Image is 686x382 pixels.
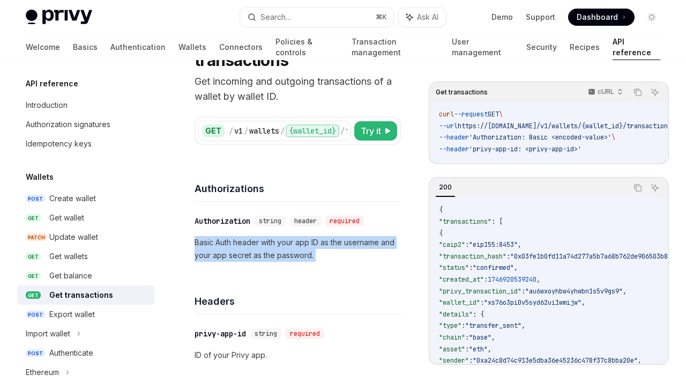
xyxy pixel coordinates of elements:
span: Ask AI [417,12,438,23]
span: string [255,329,277,338]
span: "transaction_hash" [439,252,506,261]
a: Introduction [17,95,154,115]
div: Ethereum [26,366,59,379]
div: / [229,126,233,136]
button: cURL [582,83,628,101]
div: {wallet_id} [286,124,339,137]
span: : [465,333,469,342]
div: Update wallet [49,231,98,244]
a: Transaction management [352,34,439,60]
span: "transactions" [439,217,491,226]
span: --header [439,145,469,153]
span: \ [499,110,503,119]
span: 'privy-app-id: <privy-app-id>' [469,145,581,153]
a: PATCHUpdate wallet [17,227,154,247]
button: Toggle dark mode [643,9,660,26]
span: "chain" [439,333,465,342]
a: Idempotency keys [17,134,154,153]
p: cURL [598,87,614,96]
div: transactions [346,126,397,136]
div: Authenticate [49,347,93,359]
span: , [488,345,491,354]
span: "asset" [439,345,465,354]
span: curl [439,110,454,119]
h4: Headers [195,294,401,308]
div: Get wallets [49,250,88,263]
span: Dashboard [577,12,618,23]
a: Basics [73,34,98,60]
span: , [514,263,518,272]
span: --url [439,122,458,130]
button: Ask AI [648,85,662,99]
a: Dashboard [568,9,635,26]
a: Welcome [26,34,60,60]
span: Get transactions [436,88,488,97]
button: Ask AI [399,8,446,27]
a: API reference [613,34,660,60]
span: "au6wxoyhbw4yhwbn1s5v9gs9" [525,287,623,296]
p: Get incoming and outgoing transactions of a wallet by wallet ID. [195,74,401,104]
a: Wallets [178,34,206,60]
span: "details" [439,310,473,319]
a: Authorization signatures [17,115,154,134]
span: : { [473,310,484,319]
span: : [465,345,469,354]
span: "xs76o3pi0v5syd62ui1wmijw" [484,298,581,307]
span: , [518,240,521,249]
div: Search... [260,11,290,24]
span: header [294,217,317,225]
span: : [ [491,217,503,226]
div: / [280,126,285,136]
span: GET [26,291,41,299]
a: Authentication [110,34,166,60]
a: Recipes [570,34,600,60]
span: https://[DOMAIN_NAME]/v1/wallets/{wallet_id}/transactions [458,122,672,130]
a: GETGet wallet [17,208,154,227]
span: : [484,275,488,284]
div: GET [202,124,225,137]
a: POSTCreate wallet [17,189,154,208]
a: Policies & controls [275,34,339,60]
span: , [581,298,585,307]
span: "confirmed" [473,263,514,272]
button: Copy the contents from the code block [631,181,645,195]
a: Demo [491,12,513,23]
span: "0xa24c8d74c913e5dba36e45236c478f37c8bba20e" [473,356,638,365]
span: "caip2" [439,240,465,249]
span: 'Authorization: Basic <encoded-value>' [469,133,612,142]
img: light logo [26,10,92,25]
button: Ask AI [648,181,662,195]
div: / [244,126,248,136]
a: POSTExport wallet [17,305,154,324]
span: { [439,229,443,238]
span: : [465,240,469,249]
div: Introduction [26,99,68,112]
span: ⌘ K [376,13,387,21]
span: : [506,252,510,261]
div: privy-app-id [195,328,246,339]
div: required [286,328,324,339]
span: : [521,287,525,296]
span: : [480,298,484,307]
span: POST [26,349,45,357]
span: GET [26,214,41,222]
span: --request [454,110,488,119]
span: , [491,333,495,342]
span: { [439,205,443,214]
span: "transfer_sent" [465,321,521,330]
span: POST [26,311,45,319]
span: "eth" [469,345,488,354]
span: : [469,356,473,365]
div: v1 [234,126,243,136]
h5: Wallets [26,171,54,183]
div: required [325,216,364,226]
span: , [536,275,540,284]
span: : [461,321,465,330]
a: Security [526,34,557,60]
div: wallets [249,126,279,136]
span: "sender" [439,356,469,365]
div: Idempotency keys [26,137,92,150]
span: \ [612,133,615,142]
span: "base" [469,333,491,342]
div: Create wallet [49,192,96,205]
